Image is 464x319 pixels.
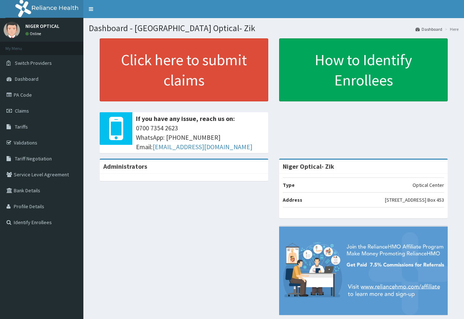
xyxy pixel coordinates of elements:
[136,123,265,151] span: 0700 7354 2623 WhatsApp: [PHONE_NUMBER] Email:
[413,181,444,189] p: Optical Center
[103,162,147,171] b: Administrators
[15,76,38,82] span: Dashboard
[100,38,268,101] a: Click here to submit claims
[385,196,444,203] p: [STREET_ADDRESS] Box 453
[25,24,59,29] p: NIGER OPTICAL
[153,143,252,151] a: [EMAIL_ADDRESS][DOMAIN_NAME]
[415,26,442,32] a: Dashboard
[136,114,235,123] b: If you have any issue, reach us on:
[15,108,29,114] span: Claims
[89,24,459,33] h1: Dashboard - [GEOGRAPHIC_DATA] Optical- Zik
[15,60,52,66] span: Switch Providers
[283,162,334,171] strong: Niger Optical- Zik
[25,31,43,36] a: Online
[4,22,20,38] img: User Image
[279,227,448,315] img: provider-team-banner.png
[15,123,28,130] span: Tariffs
[443,26,459,32] li: Here
[283,182,295,188] b: Type
[15,155,52,162] span: Tariff Negotiation
[279,38,448,101] a: How to Identify Enrollees
[283,197,302,203] b: Address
